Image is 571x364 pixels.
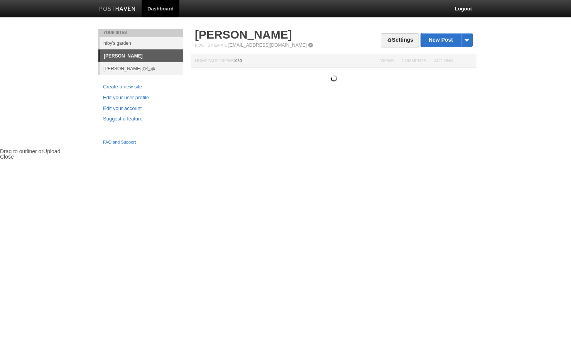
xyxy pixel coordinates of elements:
[331,75,337,81] img: loading.gif
[103,139,179,146] a: FAQ and Support
[398,54,430,68] th: Comments
[103,115,179,123] a: Suggest a feature
[234,58,242,63] span: 274
[421,33,472,47] a: New Post
[99,7,136,12] img: Posthaven-bar
[195,28,292,41] a: [PERSON_NAME]
[103,105,179,113] a: Edit your account
[100,50,183,62] a: [PERSON_NAME]
[98,29,183,37] li: Your Sites
[191,54,376,68] th: Homepage Views
[100,37,183,49] a: htby's garden
[195,43,227,47] span: Post by Email
[43,148,60,154] span: Upload
[228,42,307,48] a: [EMAIL_ADDRESS][DOMAIN_NAME]
[381,33,419,47] a: Settings
[103,94,179,102] a: Edit your user profile
[100,62,183,75] a: [PERSON_NAME]の仕事
[103,83,179,91] a: Create a new site
[430,54,476,68] th: Actions
[376,54,397,68] th: Views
